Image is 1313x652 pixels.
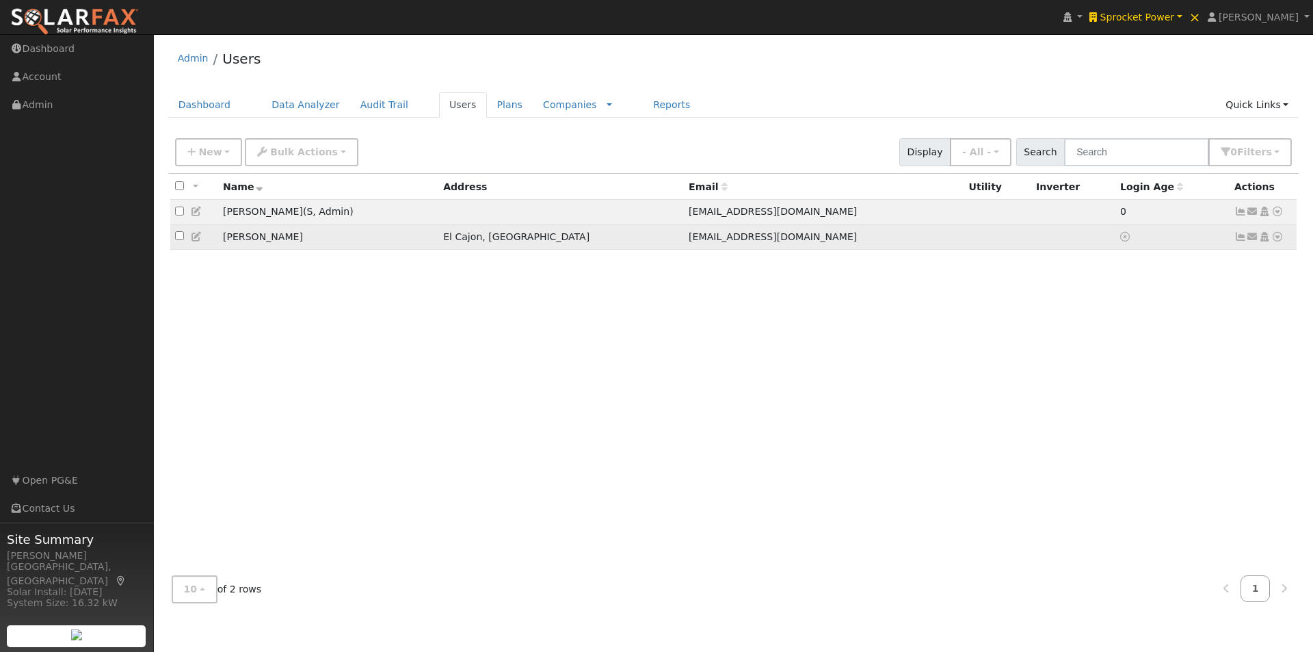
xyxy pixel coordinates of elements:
button: - All - [950,138,1011,166]
span: Sprocket Power [1100,12,1175,23]
a: Map [115,575,127,586]
button: New [175,138,243,166]
div: Utility [969,180,1026,194]
a: Dashboard [168,92,241,118]
a: Audit Trail [350,92,419,118]
button: 0Filters [1208,138,1292,166]
a: Edit User [191,231,203,242]
a: Admin [178,53,209,64]
a: Users [439,92,487,118]
span: × [1189,9,1201,25]
a: danv@mcmusinc.com [1247,230,1259,244]
div: Inverter [1036,180,1111,194]
div: System Size: 16.32 kW [7,596,146,610]
span: Name [223,181,263,192]
a: Edit User [191,206,203,217]
div: Address [443,180,679,194]
a: Reports [643,92,700,118]
div: Solar Install: [DATE] [7,585,146,599]
span: [EMAIL_ADDRESS][DOMAIN_NAME] [689,231,857,242]
span: Filter [1237,146,1272,157]
span: Days since last login [1120,181,1183,192]
span: s [1266,146,1271,157]
span: Display [899,138,951,166]
a: Login As [1258,231,1271,242]
button: Bulk Actions [245,138,358,166]
span: 10 [184,584,198,595]
a: rberglas@sprocketpower.com [1247,205,1259,219]
img: retrieve [71,629,82,640]
span: New [198,146,222,157]
span: Admin [313,206,349,217]
span: [EMAIL_ADDRESS][DOMAIN_NAME] [689,206,857,217]
a: Companies [543,99,597,110]
td: [PERSON_NAME] [218,224,438,250]
a: Not connected [1234,231,1247,242]
span: Bulk Actions [270,146,338,157]
span: of 2 rows [172,575,262,603]
a: Other actions [1271,230,1284,244]
div: Actions [1234,180,1292,194]
a: No login access [1120,231,1132,242]
td: [PERSON_NAME] [218,200,438,225]
button: 10 [172,575,217,603]
a: Data Analyzer [261,92,350,118]
span: ( ) [303,206,354,217]
img: SolarFax [10,8,139,36]
a: Users [222,51,261,67]
a: 1 [1241,575,1271,602]
span: 09/17/2025 3:01:52 PM [1120,206,1126,217]
a: Quick Links [1215,92,1299,118]
span: Search [1016,138,1065,166]
a: Login As [1258,206,1271,217]
div: [GEOGRAPHIC_DATA], [GEOGRAPHIC_DATA] [7,560,146,588]
td: El Cajon, [GEOGRAPHIC_DATA] [438,224,684,250]
span: Email [689,181,727,192]
a: Other actions [1271,205,1284,219]
div: [PERSON_NAME] [7,549,146,563]
span: Salesperson [306,206,313,217]
span: [PERSON_NAME] [1219,12,1299,23]
input: Search [1064,138,1209,166]
a: Not connected [1234,206,1247,217]
a: Plans [487,92,533,118]
span: Site Summary [7,530,146,549]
